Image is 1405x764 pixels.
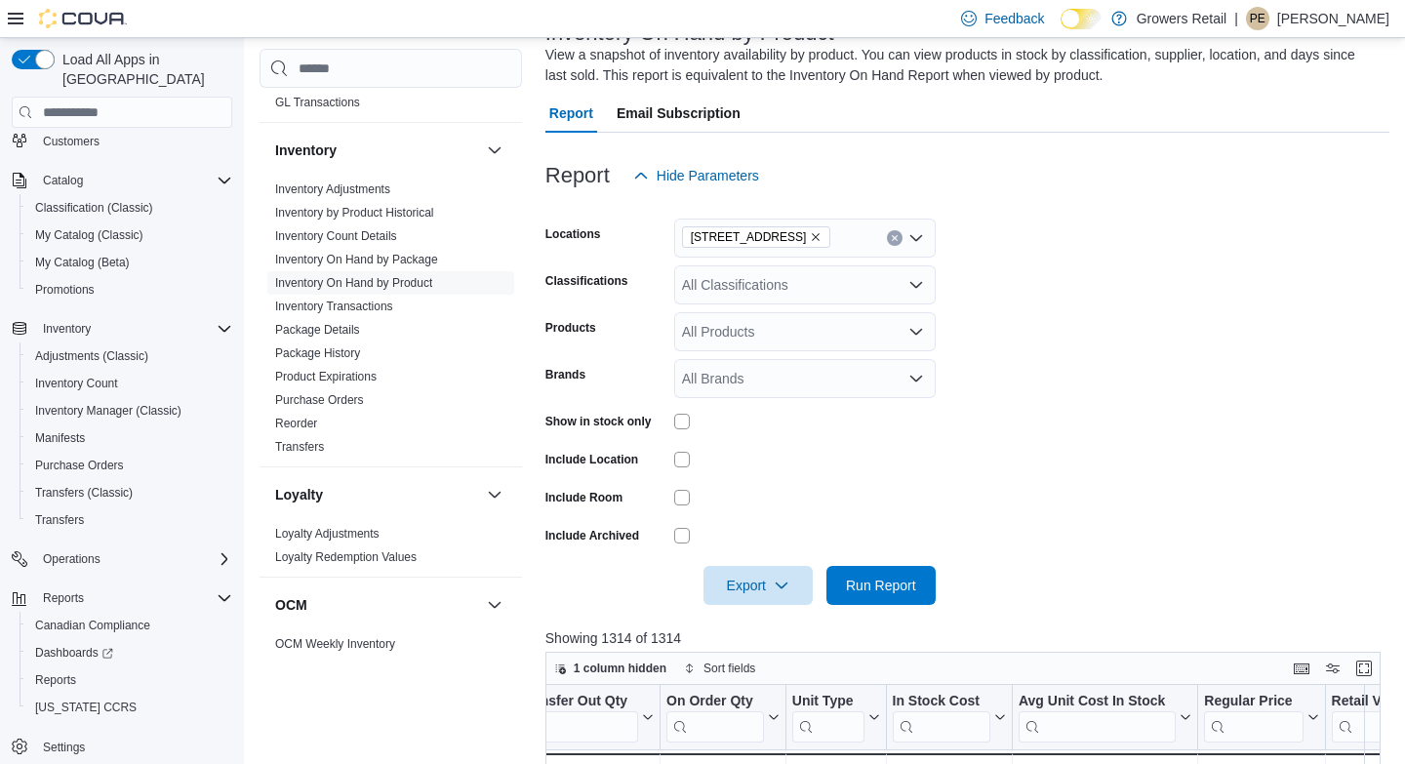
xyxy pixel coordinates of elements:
span: 1 column hidden [574,661,666,676]
label: Include Room [545,490,622,505]
button: Promotions [20,276,240,303]
div: Regular Price [1204,693,1303,711]
span: Inventory [35,317,232,341]
button: Transfer Out Qty [519,693,653,743]
div: Regular Price [1204,693,1303,743]
span: Dark Mode [1061,29,1062,30]
div: Finance [260,67,522,122]
span: Product Expirations [275,369,377,384]
span: Catalog [35,169,232,192]
span: Package History [275,345,360,361]
button: Adjustments (Classic) [20,342,240,370]
button: Classification (Classic) [20,194,240,221]
a: Transfers [27,508,92,532]
button: Catalog [35,169,91,192]
span: Purchase Orders [27,454,232,477]
span: My Catalog (Classic) [27,223,232,247]
a: Dashboards [20,639,240,666]
span: Dashboards [27,641,232,664]
span: Catalog [43,173,83,188]
h3: OCM [275,595,307,615]
div: Penny Eliopoulos [1246,7,1269,30]
button: Enter fullscreen [1352,657,1376,680]
button: 1 column hidden [546,657,674,680]
a: Classification (Classic) [27,196,161,220]
button: In Stock Cost [892,693,1005,743]
div: On Order Qty [666,693,764,711]
div: In Stock Cost [892,693,989,743]
span: Inventory Count [27,372,232,395]
button: Open list of options [908,371,924,386]
a: Customers [35,130,107,153]
span: Sort fields [703,661,755,676]
div: On Order Qty [666,693,764,743]
div: Unit Type [792,693,864,711]
span: Classification (Classic) [35,200,153,216]
span: Dashboards [35,645,113,661]
a: Inventory On Hand by Product [275,276,432,290]
span: GL Transactions [275,95,360,110]
button: Customers [4,126,240,154]
a: Purchase Orders [27,454,132,477]
span: Washington CCRS [27,696,232,719]
label: Show in stock only [545,414,652,429]
a: GL Transactions [275,96,360,109]
span: Inventory Transactions [275,299,393,314]
span: Canadian Compliance [35,618,150,633]
h3: Loyalty [275,485,323,504]
button: Avg Unit Cost In Stock [1019,693,1191,743]
button: Transfers (Classic) [20,479,240,506]
a: Inventory Count [27,372,126,395]
button: Canadian Compliance [20,612,240,639]
label: Brands [545,367,585,382]
p: [PERSON_NAME] [1277,7,1389,30]
span: Customers [35,128,232,152]
button: Manifests [20,424,240,452]
a: Canadian Compliance [27,614,158,637]
button: My Catalog (Classic) [20,221,240,249]
span: Transfers [27,508,232,532]
a: Adjustments (Classic) [27,344,156,368]
span: My Catalog (Classic) [35,227,143,243]
span: [US_STATE] CCRS [35,700,137,715]
span: Promotions [27,278,232,302]
p: Growers Retail [1137,7,1227,30]
h3: Inventory [275,141,337,160]
a: Product Expirations [275,370,377,383]
label: Include Archived [545,528,639,543]
span: Transfers (Classic) [27,481,232,504]
a: Reorder [275,417,317,430]
span: Hide Parameters [657,166,759,185]
div: Avg Unit Cost In Stock [1019,693,1176,743]
button: Transfers [20,506,240,534]
a: Loyalty Adjustments [275,527,380,541]
span: Load All Apps in [GEOGRAPHIC_DATA] [55,50,232,89]
span: Purchase Orders [275,392,364,408]
button: Display options [1321,657,1345,680]
span: Reports [27,668,232,692]
label: Include Location [545,452,638,467]
div: Unit Type [792,693,864,743]
span: Settings [35,735,232,759]
div: Transfer Out Qty [519,693,637,743]
span: Reports [35,586,232,610]
div: OCM [260,632,522,663]
p: | [1234,7,1238,30]
button: Sort fields [676,657,763,680]
button: Open list of options [908,277,924,293]
a: Inventory by Product Historical [275,206,434,220]
span: Settings [43,740,85,755]
button: Inventory Count [20,370,240,397]
button: Reports [4,584,240,612]
button: Regular Price [1204,693,1318,743]
a: Transfers (Classic) [27,481,140,504]
span: Inventory Adjustments [275,181,390,197]
span: Email Subscription [617,94,741,133]
a: Package History [275,346,360,360]
span: Operations [43,551,100,567]
button: Settings [4,733,240,761]
span: Canadian Compliance [27,614,232,637]
div: View a snapshot of inventory availability by product. You can view products in stock by classific... [545,45,1380,86]
span: My Catalog (Beta) [27,251,232,274]
div: Avg Unit Cost In Stock [1019,693,1176,711]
